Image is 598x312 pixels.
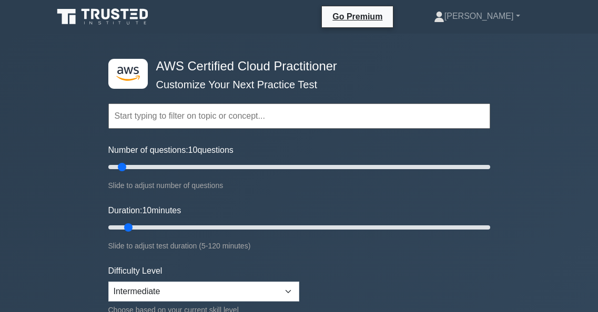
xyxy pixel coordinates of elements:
[188,145,198,154] span: 10
[409,6,545,27] a: [PERSON_NAME]
[326,10,389,23] a: Go Premium
[108,179,490,192] div: Slide to adjust number of questions
[108,204,181,217] label: Duration: minutes
[152,59,439,74] h4: AWS Certified Cloud Practitioner
[108,265,163,277] label: Difficulty Level
[142,206,151,215] span: 10
[108,144,234,157] label: Number of questions: questions
[108,103,490,129] input: Start typing to filter on topic or concept...
[108,240,490,252] div: Slide to adjust test duration (5-120 minutes)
